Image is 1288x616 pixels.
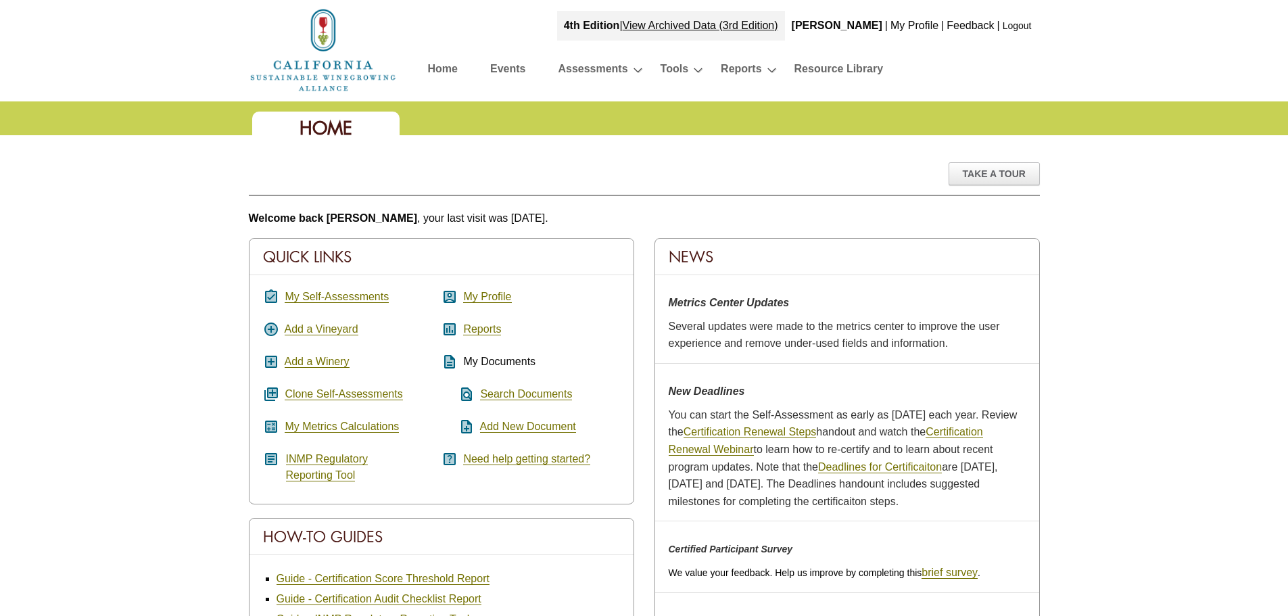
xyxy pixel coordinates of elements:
[558,60,627,83] a: Assessments
[564,20,620,31] strong: 4th Edition
[442,419,475,435] i: note_add
[1003,20,1032,31] a: Logout
[285,291,389,303] a: My Self-Assessments
[463,453,590,465] a: Need help getting started?
[249,212,418,224] b: Welcome back [PERSON_NAME]
[669,544,793,554] em: Certified Participant Survey
[285,323,358,335] a: Add a Vineyard
[285,388,402,400] a: Clone Self-Assessments
[263,451,279,467] i: article
[669,567,980,578] span: We value your feedback. Help us improve by completing this .
[818,461,942,473] a: Deadlines for Certificaiton
[442,386,475,402] i: find_in_page
[669,385,745,397] strong: New Deadlines
[442,289,458,305] i: account_box
[655,239,1039,275] div: News
[263,386,279,402] i: queue
[721,60,761,83] a: Reports
[557,11,785,41] div: |
[249,210,1040,227] p: , your last visit was [DATE].
[249,519,634,555] div: How-To Guides
[442,451,458,467] i: help_center
[794,60,884,83] a: Resource Library
[300,116,352,140] span: Home
[463,356,535,367] span: My Documents
[890,20,938,31] a: My Profile
[263,354,279,370] i: add_box
[463,291,511,303] a: My Profile
[490,60,525,83] a: Events
[277,593,481,605] a: Guide - Certification Audit Checklist Report
[623,20,778,31] a: View Archived Data (3rd Edition)
[442,354,458,370] i: description
[922,567,978,579] a: brief survey
[463,323,501,335] a: Reports
[669,406,1026,511] p: You can start the Self-Assessment as early as [DATE] each year. Review the handout and watch the ...
[263,289,279,305] i: assignment_turned_in
[428,60,458,83] a: Home
[684,426,817,438] a: Certification Renewal Steps
[669,426,983,456] a: Certification Renewal Webinar
[249,43,398,55] a: Home
[792,20,882,31] b: [PERSON_NAME]
[940,11,945,41] div: |
[286,453,368,481] a: INMP RegulatoryReporting Tool
[996,11,1001,41] div: |
[480,388,572,400] a: Search Documents
[285,356,350,368] a: Add a Winery
[480,421,576,433] a: Add New Document
[277,573,490,585] a: Guide - Certification Score Threshold Report
[669,321,1000,350] span: Several updates were made to the metrics center to improve the user experience and remove under-u...
[884,11,889,41] div: |
[949,162,1040,185] div: Take A Tour
[947,20,994,31] a: Feedback
[661,60,688,83] a: Tools
[263,321,279,337] i: add_circle
[285,421,399,433] a: My Metrics Calculations
[263,419,279,435] i: calculate
[669,297,790,308] strong: Metrics Center Updates
[249,7,398,93] img: logo_cswa2x.png
[249,239,634,275] div: Quick Links
[442,321,458,337] i: assessment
